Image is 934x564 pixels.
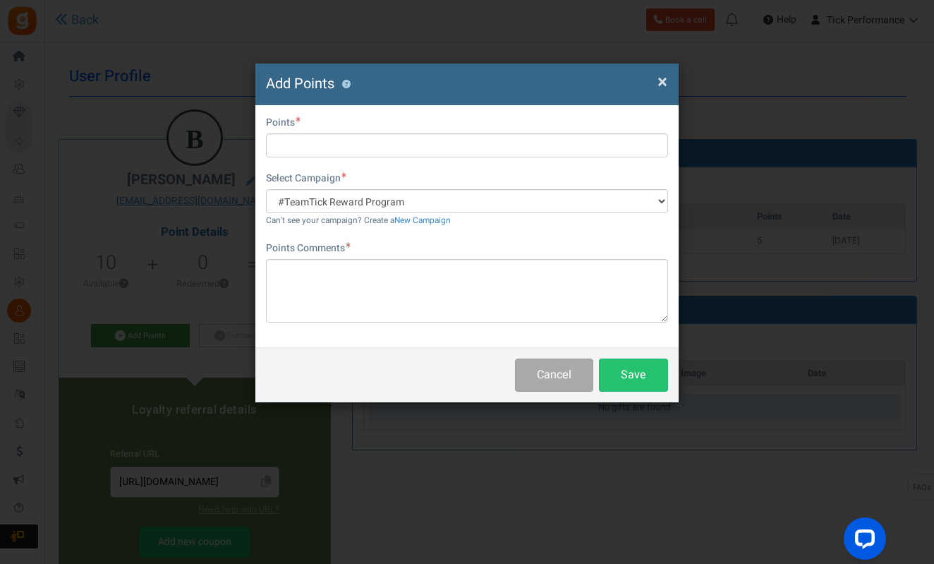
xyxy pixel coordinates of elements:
button: Save [599,359,668,392]
small: Can't see your campaign? Create a [266,215,451,227]
a: New Campaign [394,215,451,227]
label: Select Campaign [266,172,346,186]
button: Cancel [515,359,593,392]
button: ? [341,80,351,89]
span: Add Points [266,73,334,94]
span: × [657,68,667,95]
label: Points [266,116,301,130]
label: Points Comments [266,241,351,256]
